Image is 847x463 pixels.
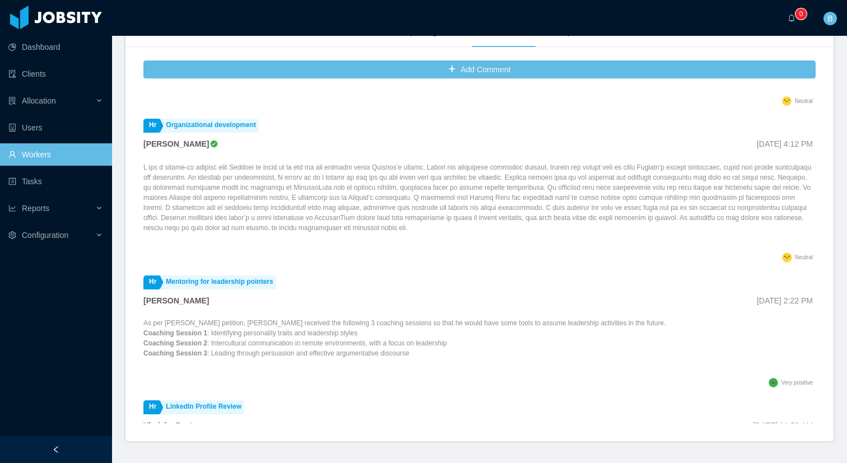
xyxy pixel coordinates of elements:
i: icon: setting [8,231,16,239]
a: Hr [143,119,159,133]
i: icon: solution [8,97,16,105]
p: As per [PERSON_NAME] petition, [PERSON_NAME] received the following 3 coaching sessions so that h... [143,318,665,358]
a: LinkedIn Profile Review [160,400,244,414]
span: B [827,12,832,25]
a: Organizational development [160,119,259,133]
strong: Coaching Session 1 [143,329,207,337]
a: icon: profileTasks [8,170,103,193]
a: icon: auditClients [8,63,103,85]
a: Hr [143,400,159,414]
strong: Coaching Session 2 [143,339,207,347]
i: icon: line-chart [8,204,16,212]
i: icon: bell [788,14,795,22]
span: [DATE] 11:52 AM [753,421,813,430]
span: Neutral [795,98,813,104]
span: [DATE] 4:12 PM [757,139,813,148]
a: Hr [143,275,159,289]
a: icon: robotUsers [8,116,103,139]
strong: Coaching Session 3 [143,349,207,357]
p: L ips d sitame-co adipisc elit Seddoei te incid ut la etd ma ali enimadm venia Quisnos’e ullamc. ... [143,162,816,233]
a: icon: pie-chartDashboard [8,36,103,58]
button: icon: plusAdd Comment [143,60,816,78]
a: Mentoring for leadership pointers [160,275,276,289]
strong: [PERSON_NAME] [143,139,209,148]
strong: Yhaisha Pastrana [143,421,209,430]
sup: 0 [795,8,807,20]
span: Allocation [22,96,56,105]
span: Neutral [795,254,813,260]
span: Reports [22,204,49,213]
a: icon: userWorkers [8,143,103,166]
span: [DATE] 2:22 PM [757,296,813,305]
span: Configuration [22,231,68,240]
span: Very positive [781,380,813,386]
strong: [PERSON_NAME] [143,296,209,305]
